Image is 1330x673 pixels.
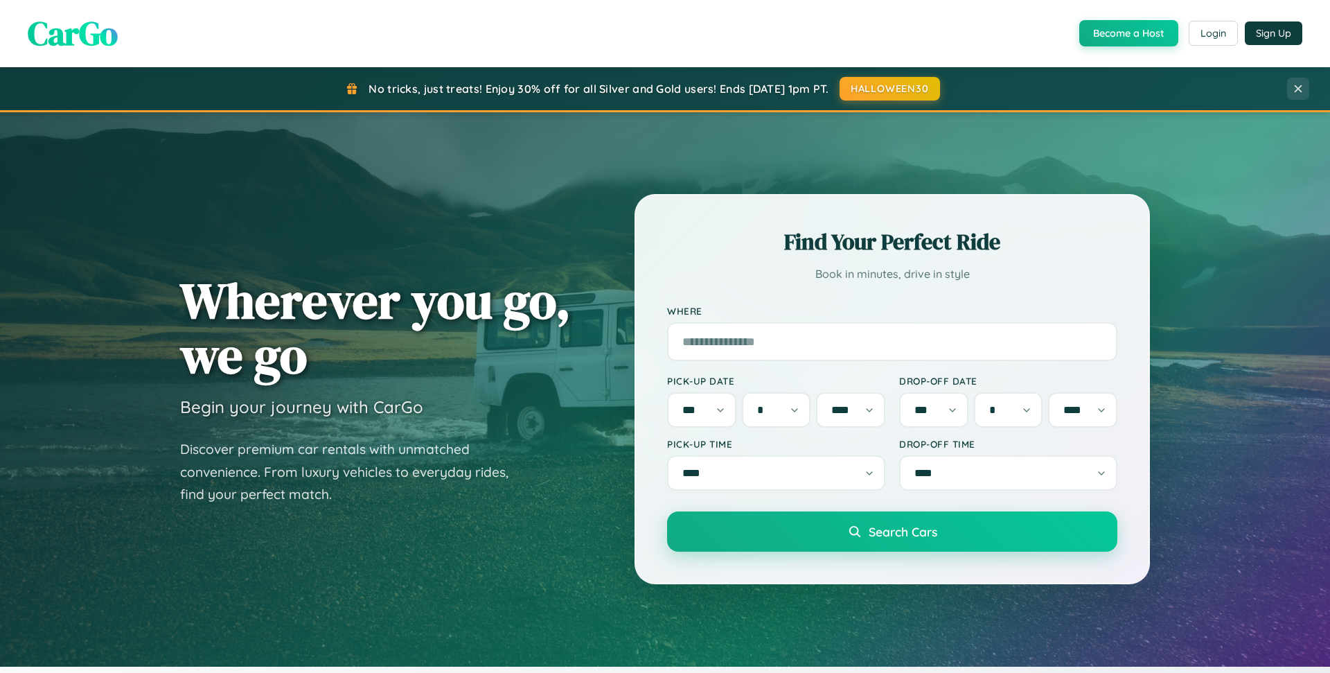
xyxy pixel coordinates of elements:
[899,375,1117,387] label: Drop-off Date
[899,438,1117,450] label: Drop-off Time
[1245,21,1302,45] button: Sign Up
[667,375,885,387] label: Pick-up Date
[369,82,828,96] span: No tricks, just treats! Enjoy 30% off for all Silver and Gold users! Ends [DATE] 1pm PT.
[869,524,937,539] span: Search Cars
[667,305,1117,317] label: Where
[1189,21,1238,46] button: Login
[180,273,571,383] h1: Wherever you go, we go
[667,264,1117,284] p: Book in minutes, drive in style
[180,438,526,506] p: Discover premium car rentals with unmatched convenience. From luxury vehicles to everyday rides, ...
[180,396,423,417] h3: Begin your journey with CarGo
[667,512,1117,552] button: Search Cars
[1079,20,1178,46] button: Become a Host
[667,227,1117,257] h2: Find Your Perfect Ride
[667,438,885,450] label: Pick-up Time
[840,77,940,100] button: HALLOWEEN30
[28,10,118,56] span: CarGo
